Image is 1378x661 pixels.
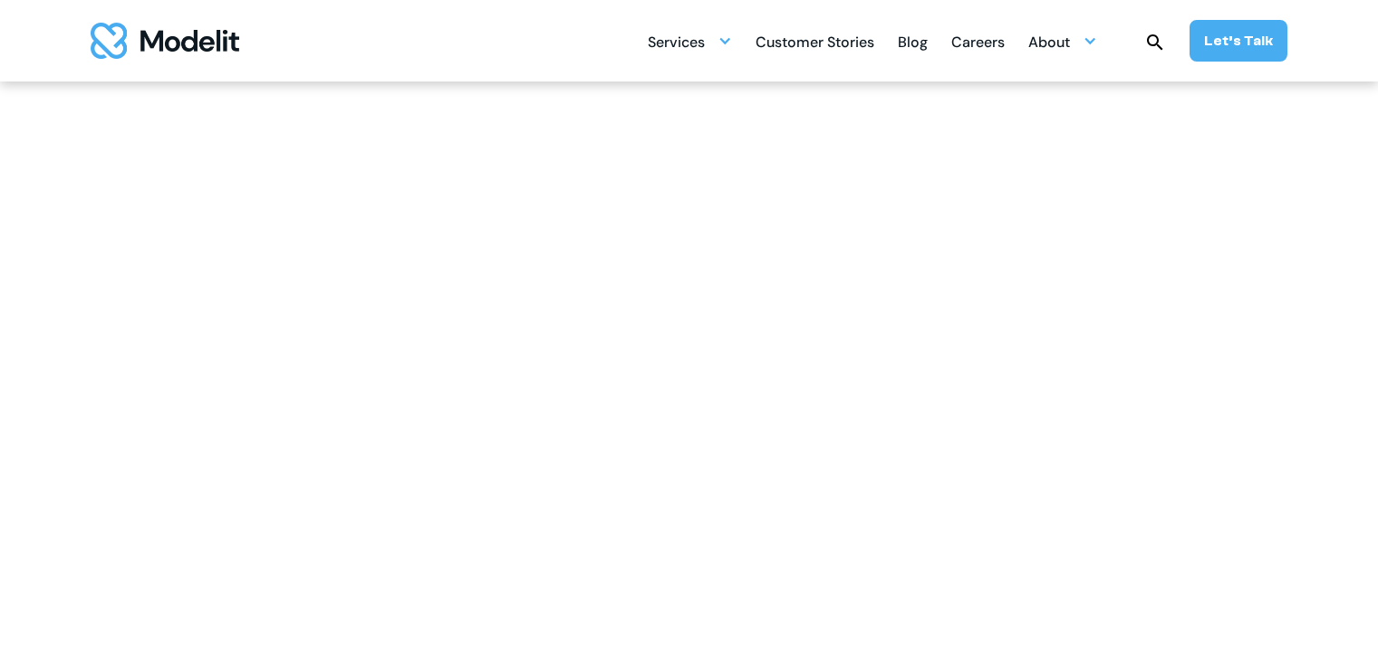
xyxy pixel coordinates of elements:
div: About [1028,24,1097,59]
img: modelit logo [91,23,239,59]
div: Careers [951,26,1005,62]
a: Let’s Talk [1190,20,1287,62]
div: Let’s Talk [1204,31,1273,51]
a: Careers [951,24,1005,59]
a: Customer Stories [756,24,874,59]
div: Services [648,24,732,59]
a: home [91,23,239,59]
a: Blog [898,24,928,59]
div: About [1028,26,1070,62]
div: Blog [898,26,928,62]
div: Services [648,26,705,62]
div: Customer Stories [756,26,874,62]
